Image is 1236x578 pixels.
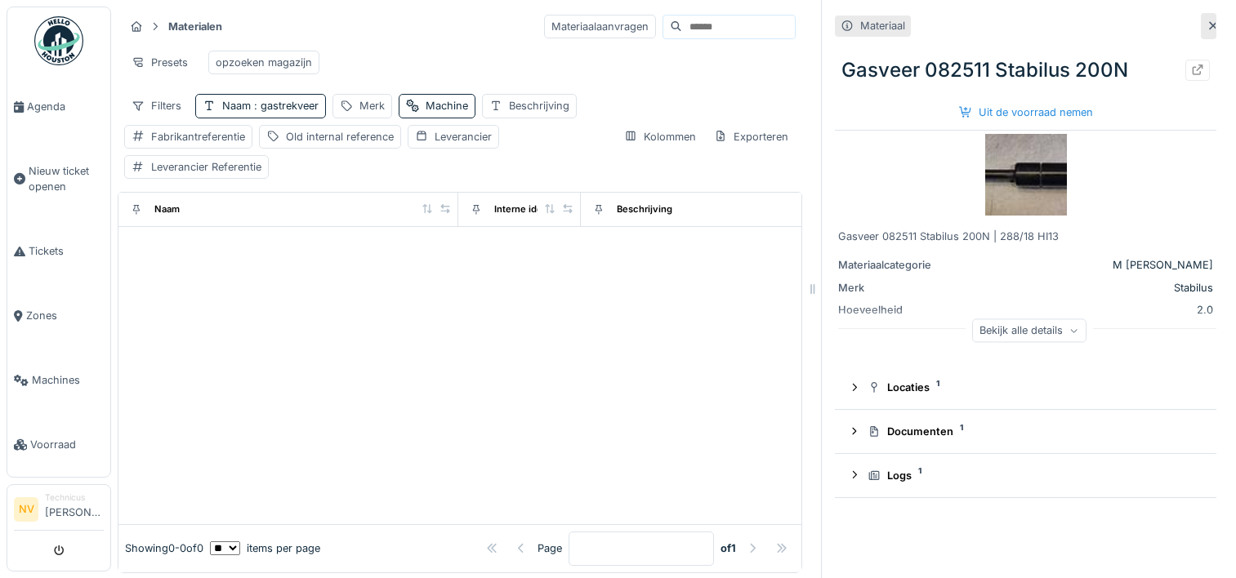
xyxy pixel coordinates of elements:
[721,540,736,556] strong: of 1
[841,372,1210,402] summary: Locaties1
[286,129,394,144] div: Old internal reference
[972,318,1087,342] div: Bekijk alle details
[251,100,319,112] span: : gastrekveer
[868,380,1197,395] div: Locaties
[953,101,1100,123] div: Uit de voorraad nemen
[30,437,104,452] span: Voorraad
[7,412,110,477] a: Voorraad
[14,497,38,522] li: NV
[838,257,961,273] div: Materiaalcategorie
[617,202,672,216] div: Beschrijving
[210,540,320,556] div: items per page
[162,19,229,34] strong: Materialen
[544,15,656,38] div: Materiaalaanvragen
[967,302,1213,318] div: 2.0
[29,243,104,259] span: Tickets
[151,159,261,175] div: Leverancier Referentie
[29,163,104,194] span: Nieuw ticket openen
[835,49,1216,91] div: Gasveer 082511 Stabilus 200N
[868,468,1197,483] div: Logs
[125,540,203,556] div: Showing 0 - 0 of 0
[45,491,104,504] div: Technicus
[7,139,110,219] a: Nieuw ticket openen
[7,348,110,412] a: Machines
[838,302,961,318] div: Hoeveelheid
[359,98,385,113] div: Merk
[222,98,319,113] div: Naam
[7,283,110,348] a: Zones
[967,257,1213,273] div: M [PERSON_NAME]
[27,99,104,114] span: Agenda
[538,540,562,556] div: Page
[707,125,796,149] div: Exporteren
[838,280,961,296] div: Merk
[841,460,1210,491] summary: Logs1
[860,18,905,33] div: Materiaal
[985,134,1067,216] img: Gasveer 082511 Stabilus 200N
[32,372,104,388] span: Machines
[868,424,1197,439] div: Documenten
[841,416,1210,447] summary: Documenten1
[426,98,468,113] div: Machine
[154,202,180,216] div: Naam
[124,94,189,118] div: Filters
[7,219,110,283] a: Tickets
[26,308,104,323] span: Zones
[838,229,1213,244] div: Gasveer 082511 Stabilus 200N | 288/18 HI13
[124,51,195,74] div: Presets
[7,74,110,139] a: Agenda
[435,129,492,144] div: Leverancier
[967,280,1213,296] div: Stabilus
[494,202,582,216] div: Interne identificator
[617,125,703,149] div: Kolommen
[45,491,104,527] li: [PERSON_NAME]
[14,491,104,531] a: NV Technicus[PERSON_NAME]
[509,98,569,113] div: Beschrijving
[216,55,312,70] div: opzoeken magazijn
[151,129,245,144] div: Fabrikantreferentie
[34,16,83,65] img: Badge_color-CXgf-gQk.svg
